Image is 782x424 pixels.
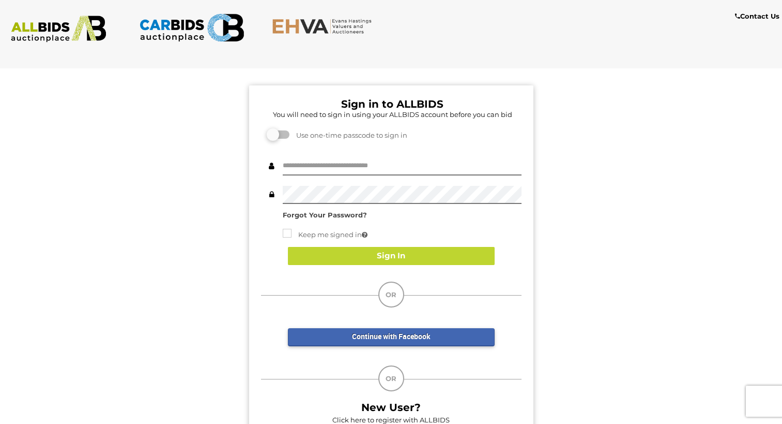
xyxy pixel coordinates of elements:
[272,18,377,34] img: EHVA.com.au
[735,12,779,20] b: Contact Us
[378,365,404,391] div: OR
[378,282,404,308] div: OR
[288,247,495,265] button: Sign In
[361,401,421,414] b: New User?
[735,10,782,22] a: Contact Us
[139,10,244,45] img: CARBIDS.com.au
[332,416,450,424] a: Click here to register with ALLBIDS
[341,98,443,110] b: Sign in to ALLBIDS
[288,328,495,346] a: Continue with Facebook
[283,229,367,241] label: Keep me signed in
[291,131,407,139] span: Use one-time passcode to sign in
[264,111,522,118] h5: You will need to sign in using your ALLBIDS account before you can bid
[6,16,111,42] img: ALLBIDS.com.au
[283,211,367,219] a: Forgot Your Password?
